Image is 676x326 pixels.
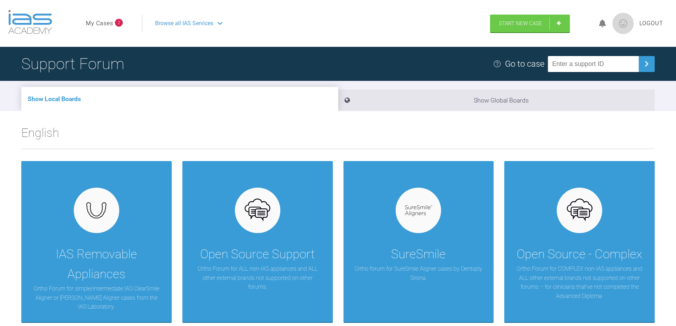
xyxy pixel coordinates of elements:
img: opensource.6e495855.svg [244,197,271,224]
div: SureSmile [391,244,446,264]
img: logo-light.3e3ef733.png [8,10,52,34]
img: help.e70b9f3d.svg [493,60,501,68]
p: Ortho forum for SureSmile Aligner cases by Dentsply Sirona. [354,264,483,282]
img: chevronRight.28bd32b0.svg [641,58,652,70]
a: Logout [639,19,663,28]
div: Open Source Support [200,244,315,264]
span: 2 [115,19,123,27]
img: removables.927eaa4e.svg [83,200,110,221]
span: Start New Case [499,20,542,27]
a: Open Source - ComplexOrtho Forum for COMPLEX non-IAS appliances and ALL other external brands not... [504,161,655,322]
a: SureSmileOrtho forum for SureSmile Aligner cases by Dentsply Sirona. [344,161,494,322]
h1: Support Forum [21,51,124,76]
a: My Cases [86,19,113,28]
a: IAS Removable AppliancesOrtho Forum for simple/intermediate IAS ClearSmile Aligner or [PERSON_NAM... [21,161,172,322]
li: Show Global Boards [338,89,655,111]
a: Start New Case [490,15,570,32]
a: Open Source SupportOrtho Forum for ALL non-IAS appliances and ALL other external brands not suppo... [182,161,333,322]
input: Enter a support ID [548,56,639,72]
div: IAS Removable Appliances [32,244,161,284]
p: Ortho Forum for simple/intermediate IAS ClearSmile Aligner or [PERSON_NAME] Aligner cases from th... [32,284,161,311]
img: suresmile.935bb804.svg [405,205,432,216]
p: Ortho Forum for COMPLEX non-IAS appliances and ALL other external brands not supported on other f... [515,264,644,300]
img: opensource.6e495855.svg [566,197,593,224]
p: Ortho Forum for ALL non-IAS appliances and ALL other external brands not supported on other forums. [193,264,322,292]
img: profile.png [612,13,634,34]
div: Open Source - Complex [517,244,642,264]
h2: English [21,123,655,149]
span: Browse all IAS Services [155,19,213,28]
div: Go to case [505,57,544,71]
li: Show Local Boards [21,87,338,111]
